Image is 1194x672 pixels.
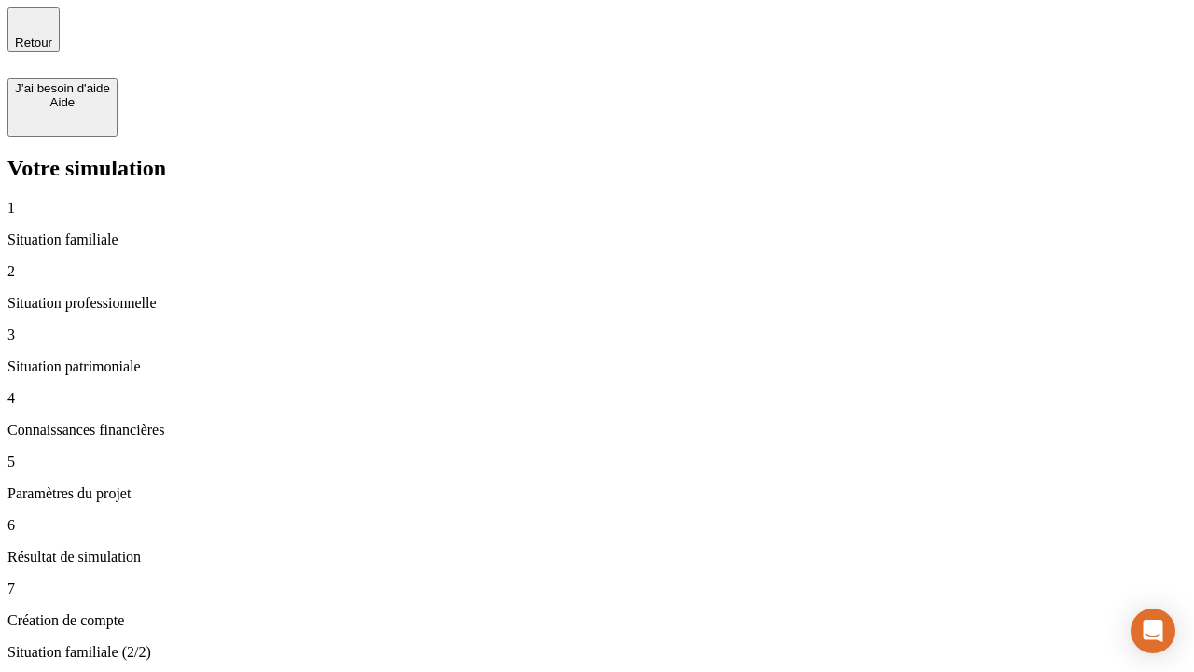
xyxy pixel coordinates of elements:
[7,231,1187,248] p: Situation familiale
[7,358,1187,375] p: Situation patrimoniale
[7,549,1187,566] p: Résultat de simulation
[15,35,52,49] span: Retour
[7,78,118,137] button: J’ai besoin d'aideAide
[7,485,1187,502] p: Paramètres du projet
[7,390,1187,407] p: 4
[7,422,1187,439] p: Connaissances financières
[7,200,1187,217] p: 1
[7,7,60,52] button: Retour
[7,644,1187,661] p: Situation familiale (2/2)
[7,581,1187,597] p: 7
[15,95,110,109] div: Aide
[7,263,1187,280] p: 2
[7,295,1187,312] p: Situation professionnelle
[7,454,1187,470] p: 5
[1131,609,1175,653] div: Open Intercom Messenger
[7,612,1187,629] p: Création de compte
[7,156,1187,181] h2: Votre simulation
[15,81,110,95] div: J’ai besoin d'aide
[7,517,1187,534] p: 6
[7,327,1187,343] p: 3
